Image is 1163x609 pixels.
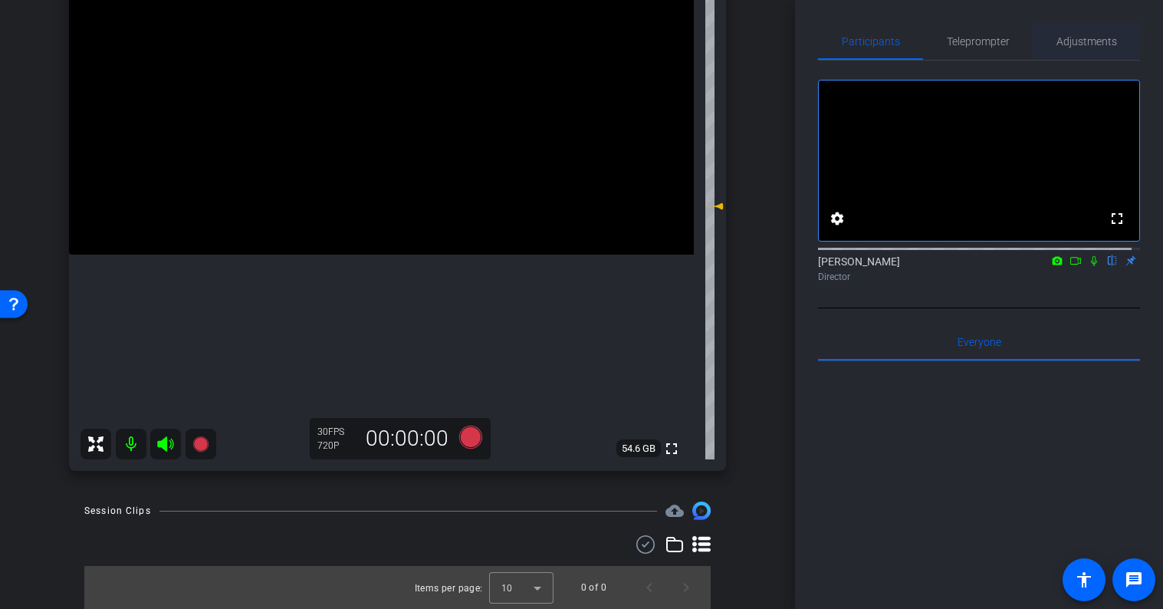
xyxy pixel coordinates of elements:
[818,270,1140,284] div: Director
[662,439,681,458] mat-icon: fullscreen
[1056,36,1117,47] span: Adjustments
[665,502,684,520] mat-icon: cloud_upload
[1075,571,1093,589] mat-icon: accessibility
[665,502,684,520] span: Destinations for your clips
[631,569,668,606] button: Previous page
[668,569,705,606] button: Next page
[317,426,356,438] div: 30
[356,426,458,452] div: 00:00:00
[84,503,151,518] div: Session Clips
[317,439,356,452] div: 720P
[828,209,846,228] mat-icon: settings
[415,581,483,596] div: Items per page:
[947,36,1010,47] span: Teleprompter
[692,502,711,520] img: Session clips
[581,580,606,595] div: 0 of 0
[616,439,661,458] span: 54.6 GB
[842,36,900,47] span: Participants
[1125,571,1143,589] mat-icon: message
[1108,209,1126,228] mat-icon: fullscreen
[1103,253,1122,267] mat-icon: flip
[328,426,344,437] span: FPS
[705,197,724,216] mat-icon: 0 dB
[818,254,1140,284] div: [PERSON_NAME]
[958,337,1001,347] span: Everyone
